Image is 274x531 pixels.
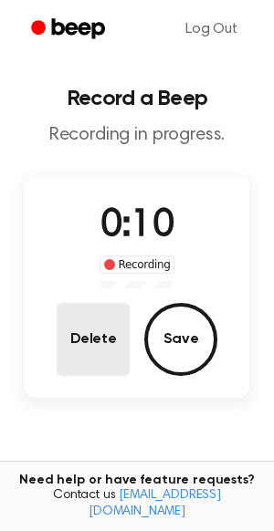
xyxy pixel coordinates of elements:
[11,488,263,520] span: Contact us
[57,303,130,376] button: Delete Audio Record
[18,12,121,47] a: Beep
[89,489,221,518] a: [EMAIL_ADDRESS][DOMAIN_NAME]
[100,207,174,245] span: 0:10
[15,124,259,147] p: Recording in progress.
[144,303,217,376] button: Save Audio Record
[15,88,259,109] h1: Record a Beep
[100,255,175,274] div: Recording
[167,7,256,51] a: Log Out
